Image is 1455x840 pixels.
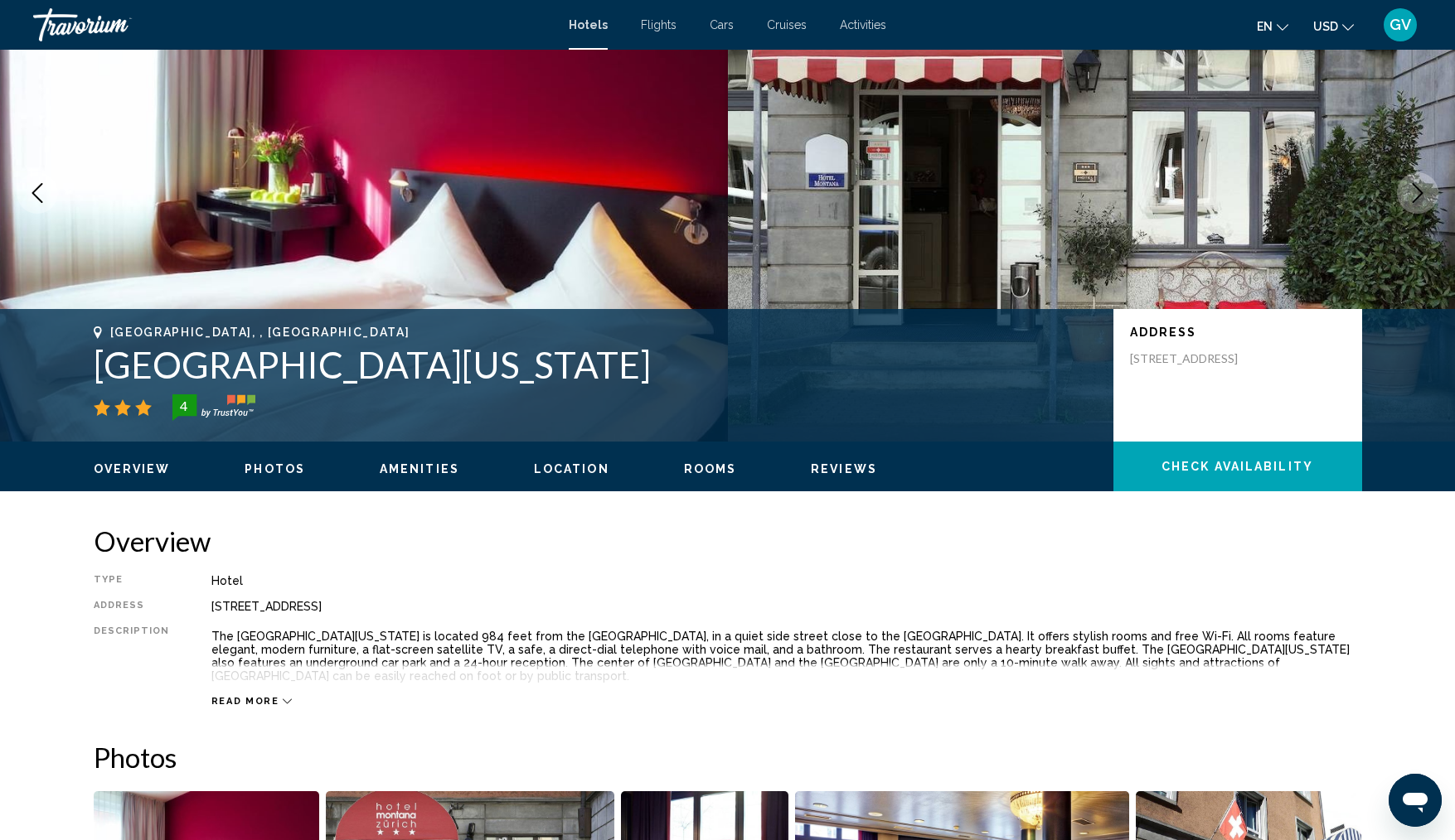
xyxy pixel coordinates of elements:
[211,600,1362,613] div: [STREET_ADDRESS]
[211,630,1362,683] p: The [GEOGRAPHIC_DATA][US_STATE] is located 984 feet from the [GEOGRAPHIC_DATA], in a quiet side s...
[1390,17,1411,33] span: GV
[17,172,58,214] button: Previous image
[684,462,737,476] span: Rooms
[167,396,201,416] div: 4
[840,18,886,31] a: Activities
[245,461,305,476] button: Photos
[534,461,609,476] button: Location
[172,394,255,421] img: trustyou-badge-hor.svg
[245,462,305,476] span: Photos
[380,461,459,476] button: Amenities
[1313,20,1338,33] span: USD
[534,462,609,476] span: Location
[1113,442,1362,491] button: Check Availability
[1397,172,1438,214] button: Next image
[94,524,1362,558] h2: Overview
[767,18,807,31] a: Cruises
[1313,14,1354,38] button: Change currency
[1257,20,1273,33] span: en
[110,326,410,339] span: [GEOGRAPHIC_DATA], , [GEOGRAPHIC_DATA]
[211,695,293,707] button: Read more
[1379,7,1422,42] button: User Menu
[94,741,1362,774] h2: Photos
[1257,14,1288,38] button: Change language
[33,8,552,41] a: Travorium
[710,18,734,31] a: Cars
[94,574,170,587] div: Type
[94,461,171,476] button: Overview
[211,696,279,707] span: Read more
[1130,326,1346,339] p: Address
[94,600,170,613] div: Address
[94,462,171,476] span: Overview
[211,574,1362,587] div: Hotel
[1162,461,1313,474] span: Check Availability
[811,461,877,476] button: Reviews
[811,462,877,476] span: Reviews
[94,625,170,687] div: Description
[1130,351,1263,366] p: [STREET_ADDRESS]
[380,462,459,476] span: Amenities
[1389,774,1442,827] iframe: Кнопка запуска окна обмена сообщениями
[94,343,1097,386] h1: [GEOGRAPHIC_DATA][US_STATE]
[641,18,677,31] a: Flights
[684,461,737,476] button: Rooms
[569,18,608,31] a: Hotels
